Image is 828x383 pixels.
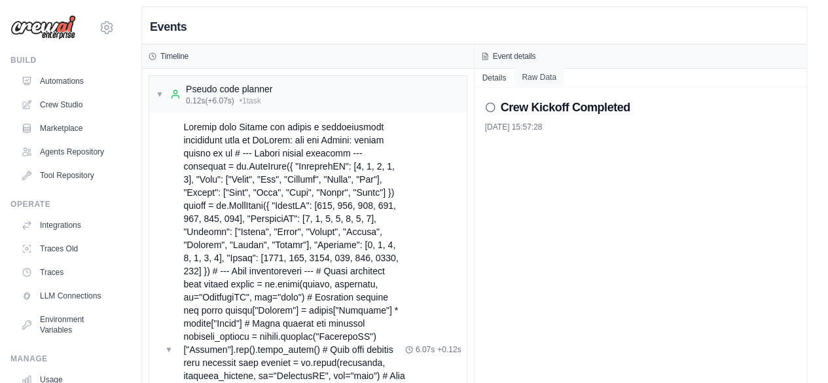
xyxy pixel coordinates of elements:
[150,18,187,36] h2: Events
[156,89,164,100] span: ▼
[160,51,189,62] h3: Timeline
[16,71,115,92] a: Automations
[240,96,261,106] span: • 1 task
[16,94,115,115] a: Crew Studio
[763,320,828,383] iframe: Chat Widget
[16,118,115,139] a: Marketplace
[16,165,115,186] a: Tool Repository
[416,344,435,355] span: 6.07s
[514,68,564,86] button: Raw Data
[16,215,115,236] a: Integrations
[16,262,115,283] a: Traces
[165,344,173,355] span: ▼
[16,309,115,340] a: Environment Variables
[437,344,461,355] span: + 0.12s
[10,199,115,210] div: Operate
[10,55,115,65] div: Build
[493,51,536,62] h3: Event details
[485,122,797,132] div: [DATE] 15:57:28
[186,96,234,106] span: 0.12s (+6.07s)
[16,141,115,162] a: Agents Repository
[16,285,115,306] a: LLM Connections
[10,354,115,364] div: Manage
[475,69,514,87] button: Details
[10,15,76,40] img: Logo
[186,82,272,96] div: Pseudo code planner
[16,238,115,259] a: Traces Old
[501,98,630,117] h2: Crew Kickoff Completed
